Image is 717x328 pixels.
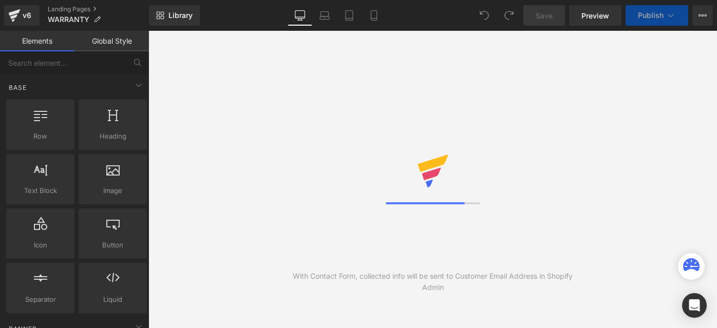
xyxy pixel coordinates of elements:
[9,294,71,305] span: Separator
[82,131,144,142] span: Heading
[288,5,312,26] a: Desktop
[581,10,609,21] span: Preview
[682,293,707,318] div: Open Intercom Messenger
[536,10,553,21] span: Save
[312,5,337,26] a: Laptop
[291,271,575,293] div: With Contact Form, collected info will be sent to Customer Email Address in Shopify Admin
[48,15,89,24] span: WARRANTY
[638,11,664,20] span: Publish
[74,31,149,51] a: Global Style
[337,5,362,26] a: Tablet
[9,131,71,142] span: Row
[4,5,40,26] a: v6
[499,5,519,26] button: Redo
[626,5,688,26] button: Publish
[569,5,621,26] a: Preview
[362,5,386,26] a: Mobile
[82,294,144,305] span: Liquid
[82,240,144,250] span: Button
[9,240,71,250] span: Icon
[149,5,200,26] a: New Library
[9,185,71,196] span: Text Block
[48,5,149,13] a: Landing Pages
[8,83,28,92] span: Base
[21,9,33,22] div: v6
[82,185,144,196] span: Image
[474,5,495,26] button: Undo
[168,11,193,20] span: Library
[692,5,713,26] button: More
